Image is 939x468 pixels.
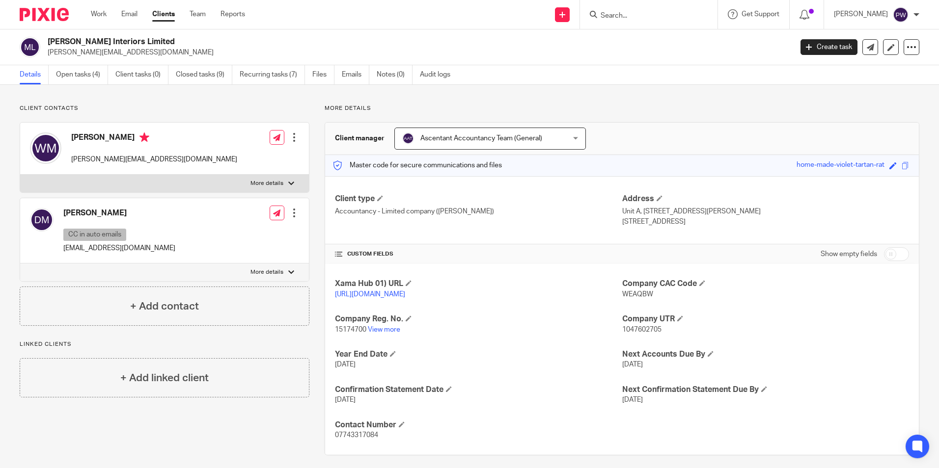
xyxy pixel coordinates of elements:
[797,160,884,171] div: home-made-violet-tartan-rat
[622,361,643,368] span: [DATE]
[622,217,909,227] p: [STREET_ADDRESS]
[63,243,175,253] p: [EMAIL_ADDRESS][DOMAIN_NAME]
[377,65,413,84] a: Notes (0)
[335,279,622,289] h4: Xama Hub 01) URL
[420,135,542,142] span: Ascentant Accountancy Team (General)
[48,37,638,47] h2: [PERSON_NAME] Interiors Limited
[335,194,622,204] h4: Client type
[622,314,909,324] h4: Company UTR
[120,370,209,386] h4: + Add linked client
[622,385,909,395] h4: Next Confirmation Statement Due By
[335,361,356,368] span: [DATE]
[335,385,622,395] h4: Confirmation Statement Date
[20,340,309,348] p: Linked clients
[176,65,232,84] a: Closed tasks (9)
[420,65,458,84] a: Audit logs
[742,11,779,18] span: Get Support
[335,396,356,403] span: [DATE]
[342,65,369,84] a: Emails
[622,279,909,289] h4: Company CAC Code
[20,104,309,112] p: Client contacts
[139,132,149,142] i: Primary
[71,132,237,145] h4: [PERSON_NAME]
[20,65,49,84] a: Details
[332,160,502,170] p: Master code for secure communications and files
[20,37,40,57] img: svg%3E
[335,349,622,360] h4: Year End Date
[622,349,909,360] h4: Next Accounts Due By
[368,326,400,333] a: View more
[622,194,909,204] h4: Address
[821,249,877,259] label: Show empty fields
[190,9,206,19] a: Team
[325,104,919,112] p: More details
[622,396,643,403] span: [DATE]
[250,268,283,276] p: More details
[312,65,334,84] a: Files
[622,291,653,298] span: WEAQBW
[335,420,622,430] h4: Contact Number
[63,229,126,241] p: CC in auto emails
[335,314,622,324] h4: Company Reg. No.
[335,326,366,333] span: 15174700
[402,132,414,144] img: svg%3E
[893,7,909,23] img: svg%3E
[335,133,385,143] h3: Client manager
[48,48,786,57] p: [PERSON_NAME][EMAIL_ADDRESS][DOMAIN_NAME]
[152,9,175,19] a: Clients
[221,9,245,19] a: Reports
[121,9,138,19] a: Email
[801,39,857,55] a: Create task
[240,65,305,84] a: Recurring tasks (7)
[71,155,237,164] p: [PERSON_NAME][EMAIL_ADDRESS][DOMAIN_NAME]
[600,12,688,21] input: Search
[622,326,662,333] span: 1047602705
[250,180,283,187] p: More details
[30,132,61,164] img: svg%3E
[335,291,405,298] a: [URL][DOMAIN_NAME]
[130,299,199,314] h4: + Add contact
[622,207,909,216] p: Unit A, [STREET_ADDRESS][PERSON_NAME]
[20,8,69,21] img: Pixie
[115,65,168,84] a: Client tasks (0)
[56,65,108,84] a: Open tasks (4)
[834,9,888,19] p: [PERSON_NAME]
[63,208,175,218] h4: [PERSON_NAME]
[335,432,378,439] span: 07743317084
[91,9,107,19] a: Work
[30,208,54,232] img: svg%3E
[335,250,622,258] h4: CUSTOM FIELDS
[335,207,622,216] p: Accountancy - Limited company ([PERSON_NAME])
